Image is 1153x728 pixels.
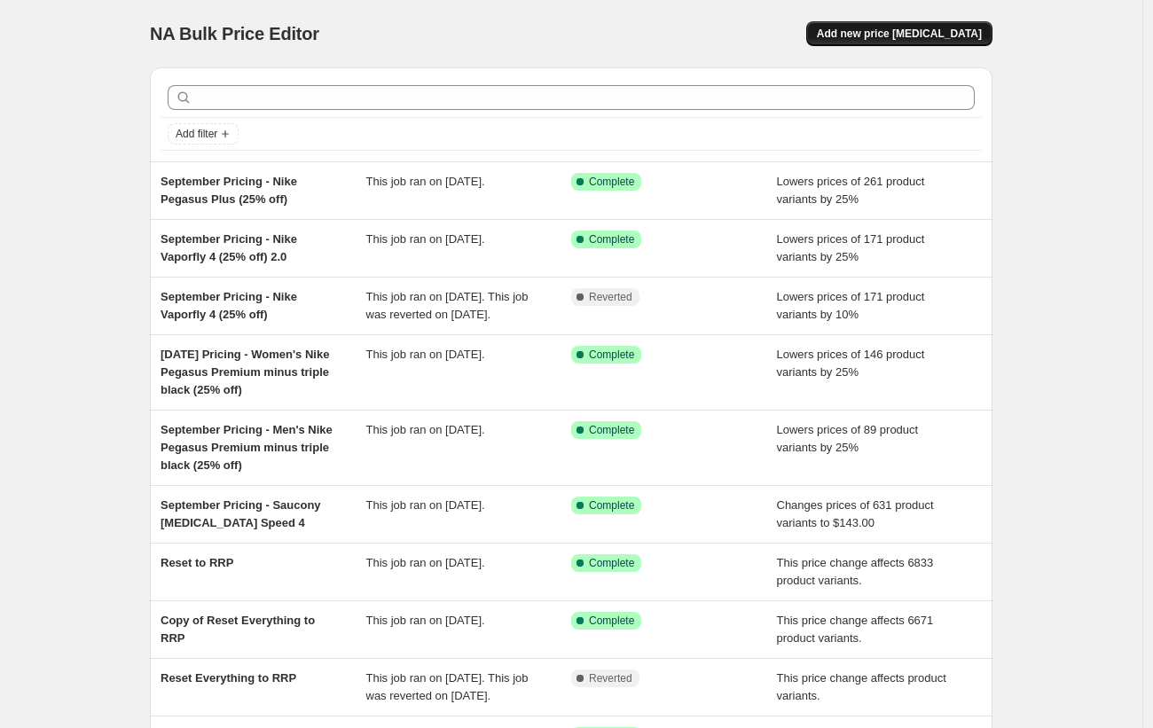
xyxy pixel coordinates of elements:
span: Lowers prices of 89 product variants by 25% [777,423,919,454]
span: This price change affects 6671 product variants. [777,614,934,645]
span: This price change affects product variants. [777,671,946,702]
span: September Pricing - Nike Pegasus Plus (25% off) [161,175,297,206]
span: Add filter [176,127,217,141]
span: Reset Everything to RRP [161,671,296,685]
span: This job ran on [DATE]. [366,175,485,188]
span: Complete [589,423,634,437]
span: Complete [589,556,634,570]
span: Lowers prices of 146 product variants by 25% [777,348,925,379]
span: This job ran on [DATE]. This job was reverted on [DATE]. [366,290,529,321]
span: Complete [589,232,634,247]
span: This job ran on [DATE]. [366,556,485,569]
span: Complete [589,175,634,189]
span: This price change affects 6833 product variants. [777,556,934,587]
span: Lowers prices of 171 product variants by 25% [777,232,925,263]
button: Add filter [168,123,239,145]
span: Reverted [589,671,632,685]
span: This job ran on [DATE]. This job was reverted on [DATE]. [366,671,529,702]
span: NA Bulk Price Editor [150,24,319,43]
span: Complete [589,348,634,362]
button: Add new price [MEDICAL_DATA] [806,21,992,46]
span: This job ran on [DATE]. [366,348,485,361]
span: September Pricing - Nike Vaporfly 4 (25% off) 2.0 [161,232,297,263]
span: September Pricing - Men's Nike Pegasus Premium minus triple black (25% off) [161,423,333,472]
span: Lowers prices of 171 product variants by 10% [777,290,925,321]
span: Complete [589,498,634,513]
span: Reverted [589,290,632,304]
span: September Pricing - Saucony [MEDICAL_DATA] Speed 4 [161,498,321,529]
span: Changes prices of 631 product variants to $143.00 [777,498,934,529]
span: This job ran on [DATE]. [366,423,485,436]
span: September Pricing - Nike Vaporfly 4 (25% off) [161,290,297,321]
span: This job ran on [DATE]. [366,614,485,627]
span: This job ran on [DATE]. [366,498,485,512]
span: Complete [589,614,634,628]
span: Copy of Reset Everything to RRP [161,614,315,645]
span: Reset to RRP [161,556,233,569]
span: Add new price [MEDICAL_DATA] [817,27,982,41]
span: Lowers prices of 261 product variants by 25% [777,175,925,206]
span: This job ran on [DATE]. [366,232,485,246]
span: [DATE] Pricing - Women's Nike Pegasus Premium minus triple black (25% off) [161,348,329,396]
